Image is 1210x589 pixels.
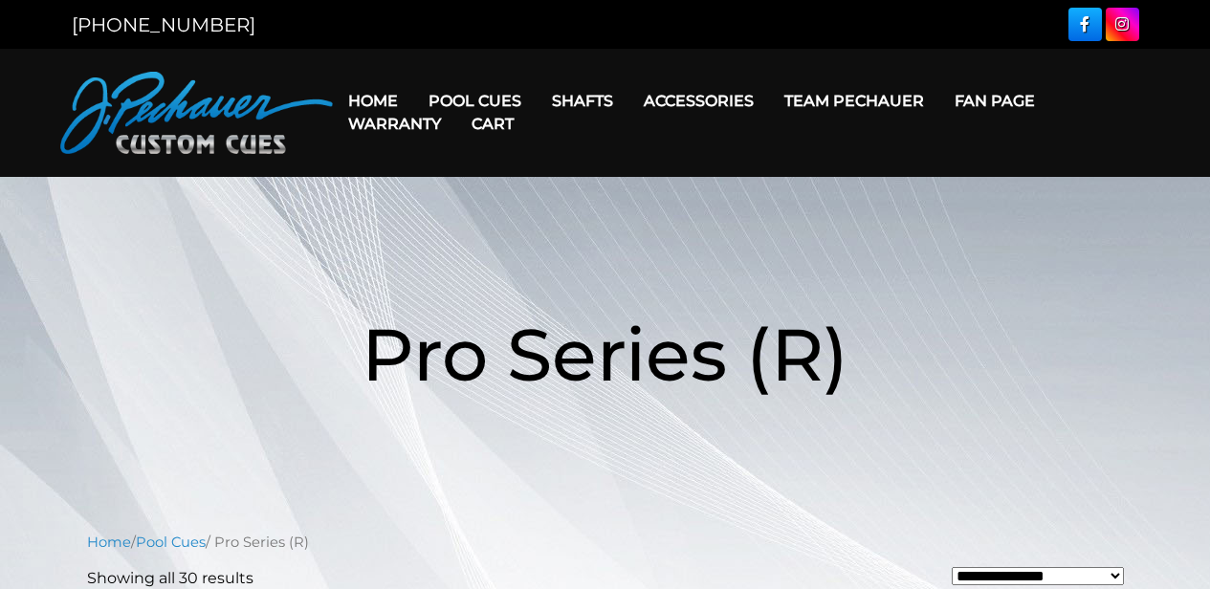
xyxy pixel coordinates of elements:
a: Warranty [333,99,456,148]
a: [PHONE_NUMBER] [72,13,255,36]
a: Cart [456,99,529,148]
a: Pool Cues [136,534,206,551]
a: Accessories [628,76,769,125]
a: Home [333,76,413,125]
a: Fan Page [939,76,1050,125]
span: Pro Series (R) [362,310,848,399]
img: Pechauer Custom Cues [60,72,333,154]
select: Shop order [952,567,1124,585]
nav: Breadcrumb [87,532,1124,553]
a: Pool Cues [413,76,537,125]
a: Home [87,534,131,551]
a: Team Pechauer [769,76,939,125]
a: Shafts [537,76,628,125]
